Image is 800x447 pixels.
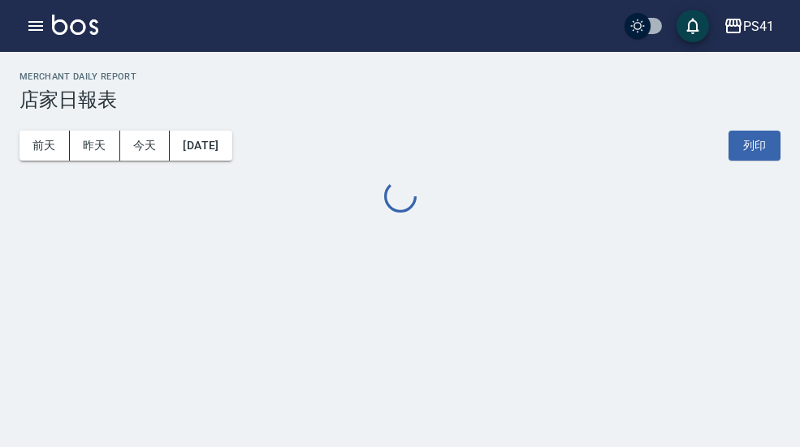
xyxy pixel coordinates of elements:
button: [DATE] [170,131,231,161]
button: PS41 [717,10,781,43]
h3: 店家日報表 [19,88,781,111]
button: 昨天 [70,131,120,161]
button: save [677,10,709,42]
button: 前天 [19,131,70,161]
h2: Merchant Daily Report [19,71,781,82]
div: PS41 [743,16,774,37]
img: Logo [52,15,98,35]
button: 列印 [729,131,781,161]
button: 今天 [120,131,171,161]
